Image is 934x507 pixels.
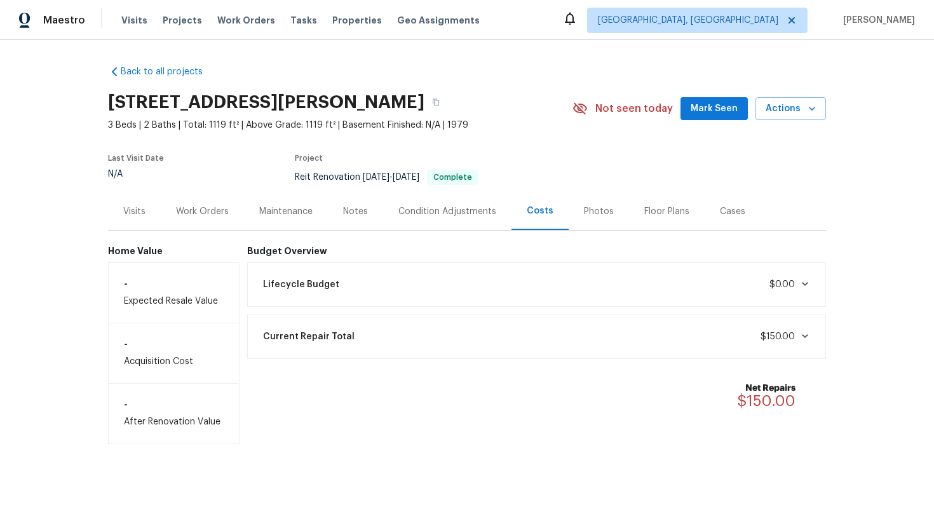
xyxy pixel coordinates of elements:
div: Acquisition Cost [108,323,240,383]
span: Work Orders [217,14,275,27]
div: N/A [108,170,164,179]
div: Expected Resale Value [108,262,240,323]
span: Reit Renovation [295,173,478,182]
h6: Home Value [108,246,240,256]
div: Notes [343,205,368,218]
span: $0.00 [769,280,795,289]
span: Visits [121,14,147,27]
div: After Renovation Value [108,383,240,444]
button: Mark Seen [680,97,748,121]
div: Maintenance [259,205,313,218]
span: Actions [766,101,816,117]
div: Costs [527,205,553,217]
h6: Budget Overview [247,246,827,256]
span: Project [295,154,323,162]
span: [PERSON_NAME] [838,14,915,27]
span: Tasks [290,16,317,25]
span: Mark Seen [691,101,738,117]
button: Copy Address [424,91,447,114]
h6: - [124,278,224,288]
span: $150.00 [761,332,795,341]
span: [DATE] [363,173,389,182]
span: Properties [332,14,382,27]
a: Back to all projects [108,65,230,78]
div: Condition Adjustments [398,205,496,218]
span: Projects [163,14,202,27]
span: $150.00 [737,393,795,409]
span: Last Visit Date [108,154,164,162]
div: Floor Plans [644,205,689,218]
b: Net Repairs [737,382,795,395]
div: Cases [720,205,745,218]
h6: - [124,339,224,349]
div: Photos [584,205,614,218]
span: Not seen today [595,102,673,115]
button: Actions [755,97,826,121]
span: Complete [428,173,477,181]
span: Geo Assignments [397,14,480,27]
span: Maestro [43,14,85,27]
div: Work Orders [176,205,229,218]
span: [DATE] [393,173,419,182]
h2: [STREET_ADDRESS][PERSON_NAME] [108,96,424,109]
span: 3 Beds | 2 Baths | Total: 1119 ft² | Above Grade: 1119 ft² | Basement Finished: N/A | 1979 [108,119,572,132]
h6: - [124,399,224,409]
span: Lifecycle Budget [263,278,339,291]
span: - [363,173,419,182]
div: Visits [123,205,146,218]
span: [GEOGRAPHIC_DATA], [GEOGRAPHIC_DATA] [598,14,778,27]
span: Current Repair Total [263,330,355,343]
